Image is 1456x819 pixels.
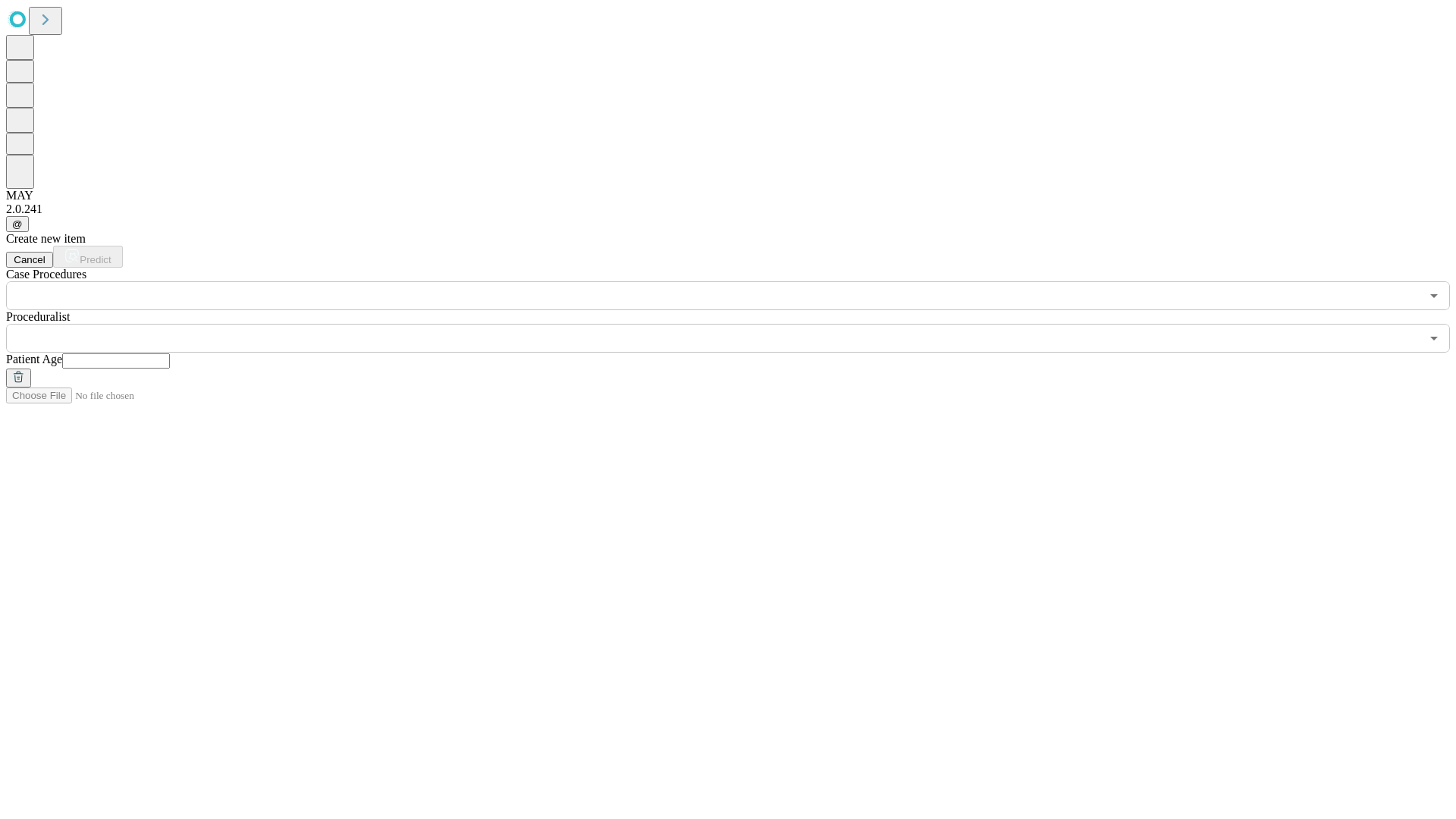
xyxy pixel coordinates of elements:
[6,232,86,245] span: Create new item
[1423,285,1445,306] button: Open
[6,189,1450,202] div: MAY
[1423,328,1445,349] button: Open
[6,252,53,268] button: Cancel
[6,310,70,323] span: Proceduralist
[6,202,1450,216] div: 2.0.241
[14,254,45,265] span: Cancel
[80,254,111,265] span: Predict
[6,353,62,366] span: Patient Age
[53,246,123,268] button: Predict
[12,218,23,230] span: @
[6,216,29,232] button: @
[6,268,86,281] span: Scheduled Procedure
